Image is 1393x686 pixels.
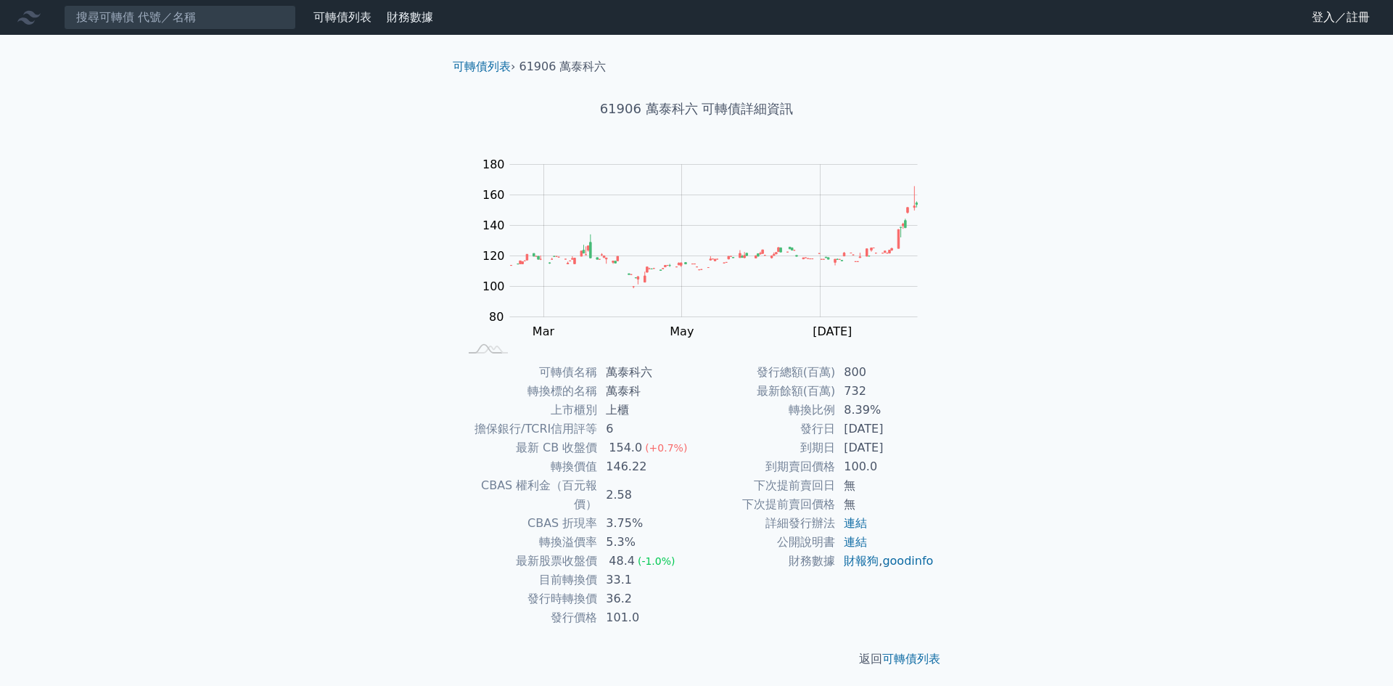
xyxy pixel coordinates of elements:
[482,279,505,293] tspan: 100
[459,552,597,571] td: 最新股票收盤價
[459,382,597,401] td: 轉換標的名稱
[835,420,934,438] td: [DATE]
[844,554,879,568] a: 財報狗
[835,438,934,457] td: [DATE]
[696,495,835,514] td: 下次提前賣回價格
[482,158,505,171] tspan: 180
[1300,6,1381,29] a: 登入／註冊
[696,514,835,533] td: 詳細發行辦法
[459,457,597,476] td: 轉換價值
[64,5,296,30] input: 搜尋可轉債 代號／名稱
[459,363,597,382] td: 可轉債名稱
[835,363,934,382] td: 800
[482,219,505,232] tspan: 140
[597,514,696,533] td: 3.75%
[489,310,504,324] tspan: 80
[696,401,835,420] td: 轉換比例
[606,552,638,571] div: 48.4
[597,476,696,514] td: 2.58
[882,652,940,666] a: 可轉債列表
[459,476,597,514] td: CBAS 權利金（百元報價）
[696,457,835,476] td: 到期賣回價格
[533,324,555,338] tspan: Mar
[459,608,597,627] td: 發行價格
[597,571,696,589] td: 33.1
[696,476,835,495] td: 下次提前賣回日
[696,438,835,457] td: 到期日
[645,442,687,454] span: (+0.7%)
[459,438,597,457] td: 最新 CB 收盤價
[441,99,952,119] h1: 61906 萬泰科六 可轉債詳細資訊
[482,249,505,263] tspan: 120
[597,533,696,552] td: 5.3%
[459,514,597,533] td: CBAS 折現率
[519,58,607,75] li: 61906 萬泰科六
[475,158,940,368] g: Chart
[597,420,696,438] td: 6
[597,608,696,627] td: 101.0
[696,552,835,571] td: 財務數據
[313,10,371,24] a: 可轉債列表
[835,401,934,420] td: 8.39%
[459,589,597,608] td: 發行時轉換價
[441,650,952,668] p: 返回
[882,554,933,568] a: goodinfo
[453,60,511,73] a: 可轉債列表
[696,382,835,401] td: 最新餘額(百萬)
[459,401,597,420] td: 上市櫃別
[670,324,694,338] tspan: May
[835,495,934,514] td: 無
[813,324,852,338] tspan: [DATE]
[387,10,433,24] a: 財務數據
[844,535,867,549] a: 連結
[835,457,934,476] td: 100.0
[597,363,696,382] td: 萬泰科六
[696,363,835,382] td: 發行總額(百萬)
[597,457,696,476] td: 146.22
[835,382,934,401] td: 732
[459,533,597,552] td: 轉換溢價率
[835,552,934,571] td: ,
[453,58,515,75] li: ›
[696,533,835,552] td: 公開說明書
[835,476,934,495] td: 無
[482,188,505,202] tspan: 160
[459,420,597,438] td: 擔保銀行/TCRI信用評等
[459,571,597,589] td: 目前轉換價
[606,438,645,457] div: 154.0
[597,401,696,420] td: 上櫃
[844,516,867,530] a: 連結
[597,382,696,401] td: 萬泰科
[597,589,696,608] td: 36.2
[696,420,835,438] td: 發行日
[638,555,675,567] span: (-1.0%)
